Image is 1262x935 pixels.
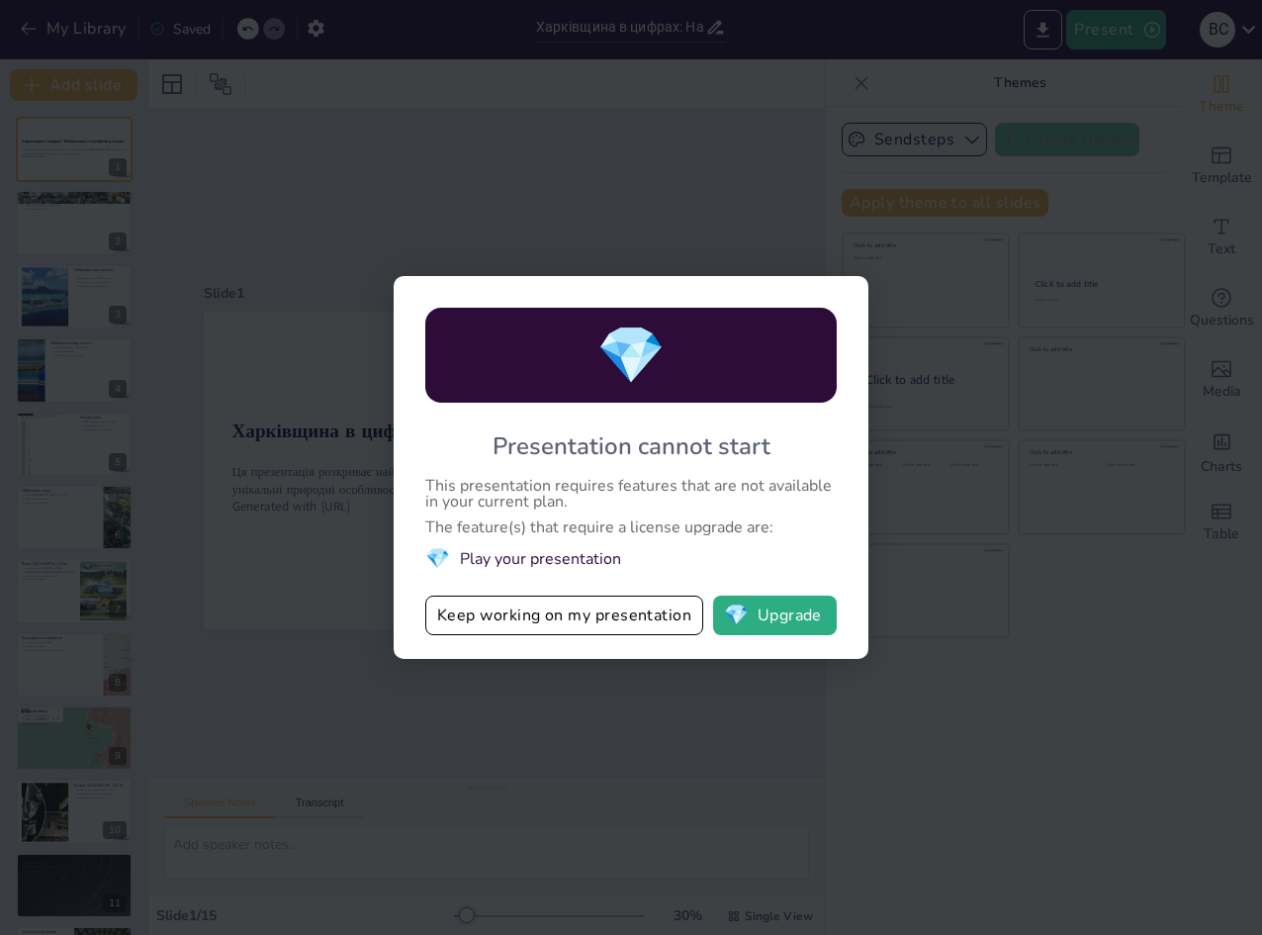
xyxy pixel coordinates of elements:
[425,545,837,572] li: Play your presentation
[425,478,837,510] div: This presentation requires features that are not available in your current plan.
[425,596,703,635] button: Keep working on my presentation
[724,606,749,625] span: diamond
[425,519,837,535] div: The feature(s) that require a license upgrade are:
[713,596,837,635] button: diamondUpgrade
[425,545,450,572] span: diamond
[493,430,770,462] div: Presentation cannot start
[596,318,666,394] span: diamond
